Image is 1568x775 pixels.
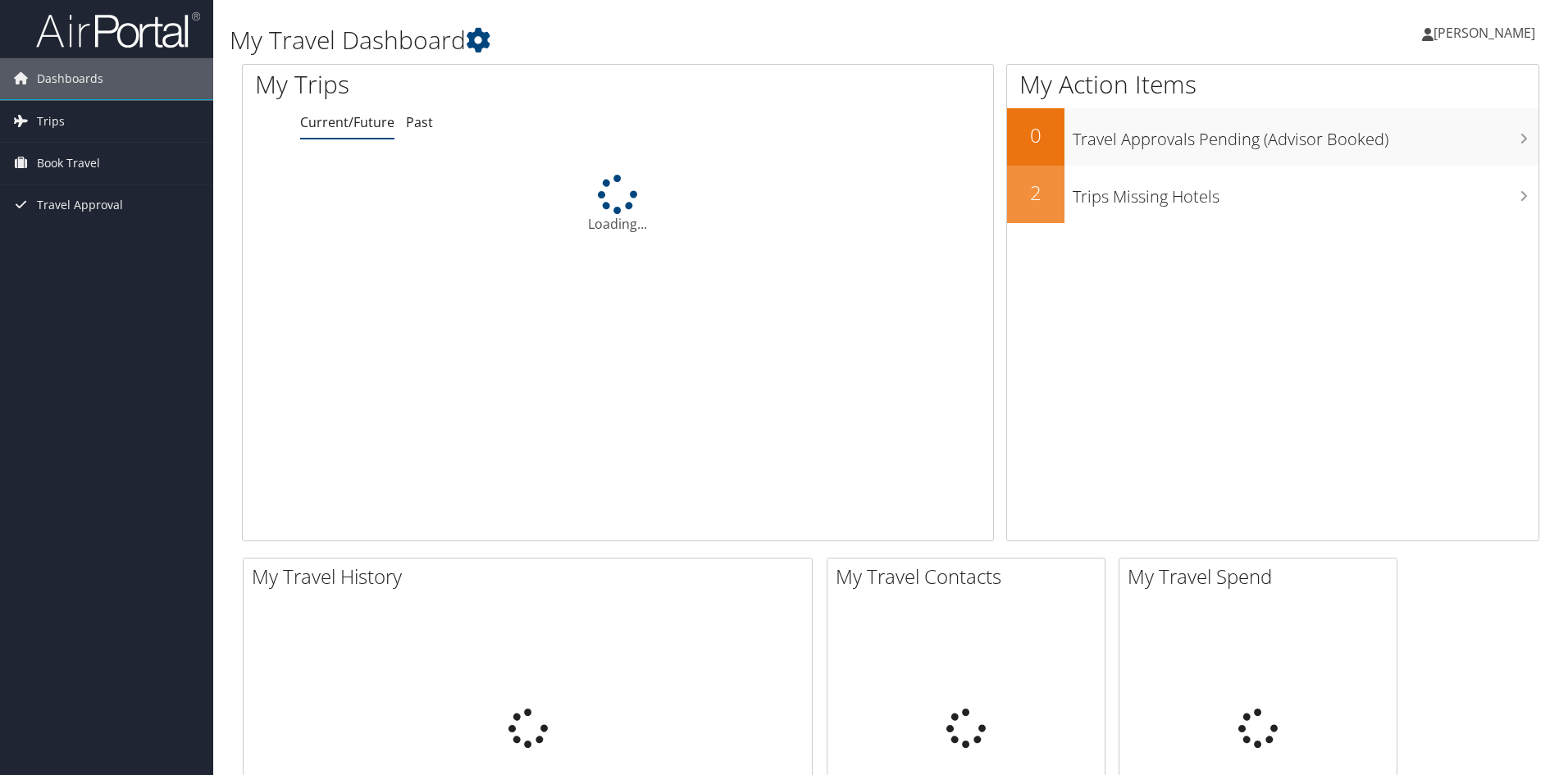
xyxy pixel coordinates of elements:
h2: My Travel History [252,563,812,590]
a: Past [406,113,433,131]
a: [PERSON_NAME] [1422,8,1552,57]
span: Trips [37,101,65,142]
h3: Trips Missing Hotels [1073,177,1538,208]
h1: My Travel Dashboard [230,23,1111,57]
img: airportal-logo.png [36,11,200,49]
h2: 2 [1007,179,1064,207]
a: 2Trips Missing Hotels [1007,166,1538,223]
h2: 0 [1007,121,1064,149]
span: Dashboards [37,58,103,99]
h3: Travel Approvals Pending (Advisor Booked) [1073,120,1538,151]
a: 0Travel Approvals Pending (Advisor Booked) [1007,108,1538,166]
div: Loading... [243,175,993,234]
h1: My Trips [255,67,668,102]
span: Book Travel [37,143,100,184]
span: Travel Approval [37,185,123,226]
h2: My Travel Contacts [836,563,1105,590]
a: Current/Future [300,113,394,131]
h2: My Travel Spend [1128,563,1397,590]
span: [PERSON_NAME] [1434,24,1535,42]
h1: My Action Items [1007,67,1538,102]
